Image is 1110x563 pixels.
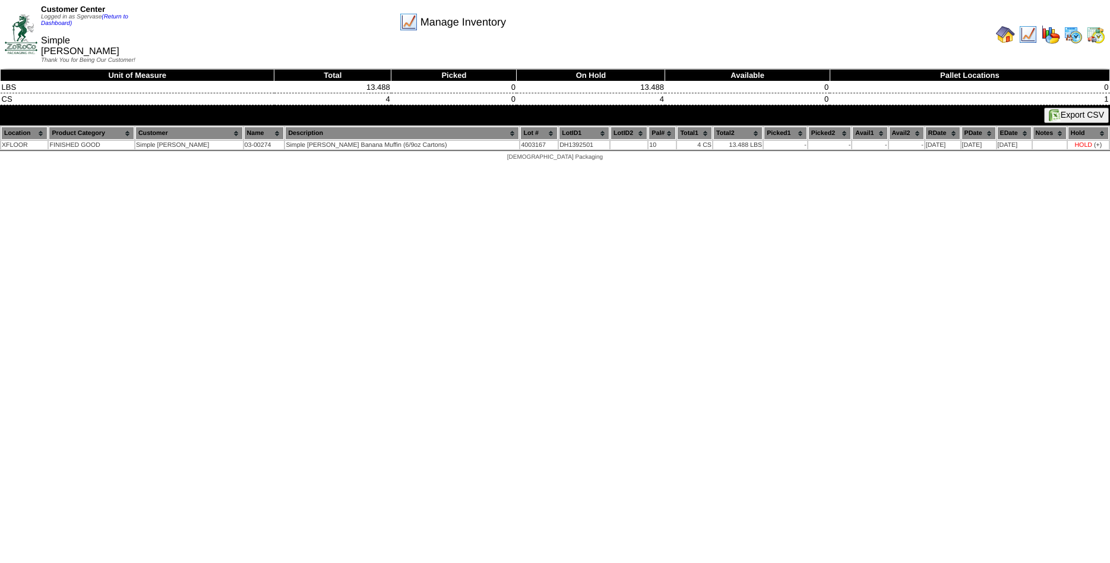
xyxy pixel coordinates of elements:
th: Description [285,127,519,140]
img: calendarprod.gif [1064,25,1083,44]
button: Export CSV [1044,108,1109,123]
th: Product Category [49,127,134,140]
td: 13.488 LBS [713,141,763,149]
th: Total1 [677,127,712,140]
a: (Return to Dashboard) [41,14,128,27]
td: 4 [274,93,391,105]
th: Pallet Locations [830,70,1109,81]
th: Name [244,127,284,140]
td: 4 [517,93,665,105]
td: 0 [830,81,1109,93]
td: - [889,141,924,149]
td: 4003167 [520,141,558,149]
th: Location [1,127,48,140]
td: - [852,141,887,149]
img: line_graph.gif [1019,25,1038,44]
th: Available [665,70,830,81]
img: graph.gif [1041,25,1060,44]
div: (+) [1094,141,1102,149]
th: Customer [135,127,243,140]
th: Avail1 [852,127,887,140]
th: Avail2 [889,127,924,140]
span: Logged in as Sgervase [41,14,128,27]
img: excel.gif [1049,109,1061,121]
th: Hold [1068,127,1109,140]
th: Total2 [713,127,763,140]
td: [DATE] [997,141,1032,149]
td: [DATE] [962,141,996,149]
th: Total [274,70,391,81]
th: Picked2 [808,127,852,140]
img: calendarinout.gif [1086,25,1105,44]
img: ZoRoCo_Logo(Green%26Foil)%20jpg.webp [5,14,37,54]
th: EDate [997,127,1032,140]
td: 4 CS [677,141,712,149]
td: 10 [649,141,676,149]
td: FINISHED GOOD [49,141,134,149]
td: 13.488 [274,81,391,93]
th: Lot # [520,127,558,140]
th: Picked1 [764,127,807,140]
th: Notes [1033,127,1067,140]
span: Simple [PERSON_NAME] [41,36,119,56]
th: LotID2 [611,127,647,140]
span: [DEMOGRAPHIC_DATA] Packaging [507,154,603,161]
th: Picked [391,70,517,81]
img: line_graph.gif [399,12,418,32]
td: - [808,141,852,149]
td: 1 [830,93,1109,105]
td: [DATE] [925,141,960,149]
div: HOLD [1074,141,1092,149]
td: 0 [665,81,830,93]
td: LBS [1,81,274,93]
th: On Hold [517,70,665,81]
td: 13.488 [517,81,665,93]
span: Customer Center [41,5,105,14]
td: 03-00274 [244,141,284,149]
td: 0 [391,81,517,93]
td: Simple [PERSON_NAME] Banana Muffin (6/9oz Cartons) [285,141,519,149]
td: CS [1,93,274,105]
th: PDate [962,127,996,140]
td: 0 [665,93,830,105]
th: Unit of Measure [1,70,274,81]
td: - [764,141,807,149]
span: Thank You for Being Our Customer! [41,57,135,64]
td: 0 [391,93,517,105]
th: Pal# [649,127,676,140]
span: Manage Inventory [420,16,506,29]
th: LotID1 [559,127,609,140]
th: RDate [925,127,960,140]
td: DH1392501 [559,141,609,149]
td: Simple [PERSON_NAME] [135,141,243,149]
img: home.gif [996,25,1015,44]
td: XFLOOR [1,141,48,149]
